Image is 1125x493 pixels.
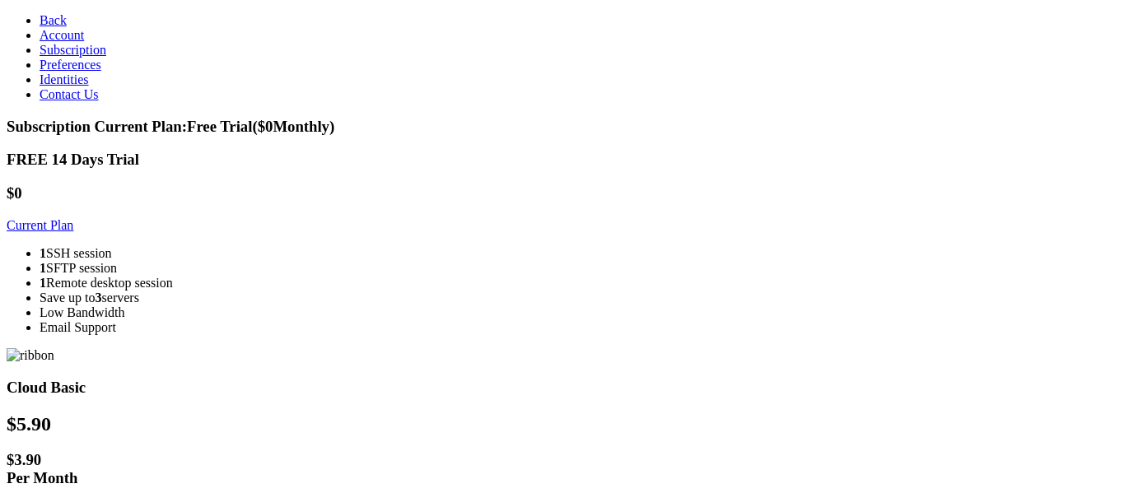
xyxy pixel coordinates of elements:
[7,413,1118,435] h2: $ 5.90
[7,348,54,363] img: ribbon
[7,118,1118,136] h3: Subscription
[40,72,89,86] a: Identities
[40,320,1118,335] li: Email Support
[40,43,106,57] a: Subscription
[7,151,1118,169] h3: FREE 14 Days Trial
[40,261,1118,276] li: SFTP session
[96,291,102,305] strong: 3
[7,469,1118,487] div: Per Month
[7,184,1118,202] h1: $0
[95,118,335,135] span: Current Plan: Free Trial ($ 0 Monthly)
[40,276,1118,291] li: Remote desktop session
[40,261,46,275] strong: 1
[7,218,73,232] a: Current Plan
[40,13,67,27] a: Back
[40,28,84,42] a: Account
[7,451,1118,487] h1: $ 3.90
[7,379,1118,397] h3: Cloud Basic
[40,246,46,260] strong: 1
[40,58,101,72] a: Preferences
[40,246,1118,261] li: SSH session
[40,305,1118,320] li: Low Bandwidth
[40,291,1118,305] li: Save up to servers
[40,87,99,101] a: Contact Us
[40,276,46,290] strong: 1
